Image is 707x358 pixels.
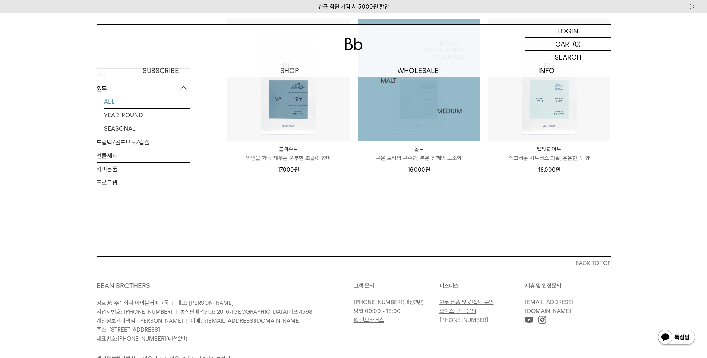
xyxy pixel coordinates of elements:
[104,122,190,135] a: SEASONAL
[172,300,173,306] span: |
[227,145,350,154] p: 블랙수트
[354,298,436,307] p: (내선2번)
[557,25,578,37] p: LOGIN
[104,95,190,108] a: ALL
[227,145,350,163] a: 블랙수트 입안을 가득 채우는 풍부한 초콜릿 향미
[97,136,190,149] a: 드립백/콜드브루/캡슐
[104,109,190,122] a: YEAR-ROUND
[408,166,430,173] span: 16,000
[425,166,430,173] span: 원
[97,326,160,333] span: 주소: [STREET_ADDRESS]
[227,154,350,163] p: 입안을 가득 채우는 풍부한 초콜릿 향미
[97,256,611,270] button: BACK TO TOP
[117,335,166,342] a: [PHONE_NUMBER]
[354,64,482,77] p: WHOLESALE
[278,166,299,173] span: 17,000
[555,38,573,50] p: CART
[439,281,525,290] p: 비즈니스
[97,309,173,315] span: 사업자번호: [PHONE_NUMBER]
[482,64,611,77] p: INFO
[318,3,389,10] a: 신규 회원 가입 시 3,000원 할인
[176,300,234,306] span: 대표: [PERSON_NAME]
[97,176,190,189] a: 프로그램
[97,300,169,306] span: 상호명: 주식회사 에이블커피그룹
[358,154,480,163] p: 구운 보리의 구수함, 볶은 참깨의 고소함
[538,166,561,173] span: 18,000
[657,329,696,347] img: 카카오톡 채널 1:1 채팅 버튼
[354,281,439,290] p: 고객 문의
[354,299,403,306] a: [PHONE_NUMBER]
[294,166,299,173] span: 원
[354,317,384,323] a: K. 빈브라더스
[97,335,187,342] span: 대표번호: (내선2번)
[97,317,183,324] span: 개인정보관리책임: [PERSON_NAME]
[556,166,561,173] span: 원
[206,317,301,324] a: [EMAIL_ADDRESS][DOMAIN_NAME]
[439,299,494,306] a: 원두 납품 및 컨설팅 문의
[525,38,611,51] a: CART (0)
[97,163,190,176] a: 커피용품
[180,309,312,315] span: 통신판매업신고: 2016-[GEOGRAPHIC_DATA]마포-1598
[190,317,301,324] span: 이메일:
[358,145,480,163] a: 몰트 구운 보리의 구수함, 볶은 참깨의 고소함
[97,64,225,77] a: SUBSCRIBE
[488,145,610,154] p: 벨벳화이트
[358,145,480,154] p: 몰트
[358,19,480,141] img: 1000000026_add2_06.jpg
[176,309,177,315] span: |
[439,317,488,323] a: [PHONE_NUMBER]
[525,281,611,290] p: 제휴 및 입점문의
[225,64,354,77] a: SHOP
[439,308,476,314] a: 오피스 구독 문의
[354,307,436,316] p: 평일 09:00 - 18:00
[525,299,574,314] a: [EMAIL_ADDRESS][DOMAIN_NAME]
[358,19,480,141] a: 몰트
[97,82,190,96] p: 원두
[97,149,190,162] a: 선물세트
[555,51,581,64] p: SEARCH
[186,317,187,324] span: |
[573,38,581,50] p: (0)
[488,154,610,163] p: 싱그러운 시트러스 과일, 은은한 꽃 향
[227,19,350,141] img: 블랙수트
[488,19,610,141] img: 벨벳화이트
[488,145,610,163] a: 벨벳화이트 싱그러운 시트러스 과일, 은은한 꽃 향
[97,282,150,290] a: BEAN BROTHERS
[525,25,611,38] a: LOGIN
[345,38,363,50] img: 로고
